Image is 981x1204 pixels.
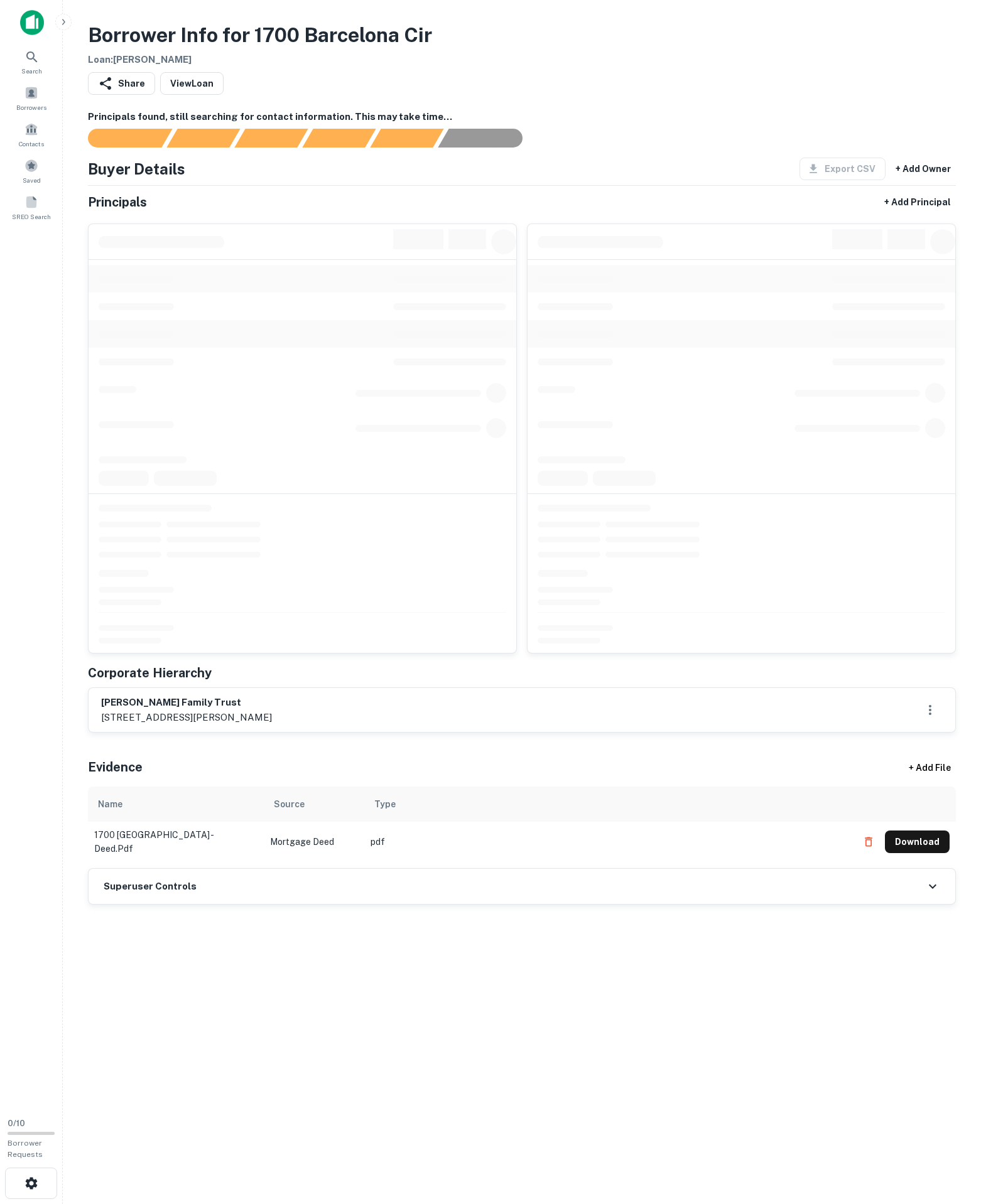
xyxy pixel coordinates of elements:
h5: Principals [88,193,147,212]
div: Documents found, AI parsing details... [234,129,308,148]
td: 1700 [GEOGRAPHIC_DATA] - deed.pdf [88,822,264,862]
div: Sending borrower request to AI... [73,129,167,148]
div: Principals found, still searching for contact information. This may take time... [370,129,443,148]
button: + Add Principal [879,191,956,213]
h5: Evidence [88,758,143,777]
th: Name [88,787,264,822]
a: Search [4,45,59,78]
img: capitalize-icon.png [20,10,44,35]
th: Type [364,787,851,822]
h4: Buyer Details [88,158,185,180]
div: + Add File [886,756,973,779]
button: + Add Owner [891,158,956,180]
h6: [PERSON_NAME] family trust [101,696,272,710]
h6: Loan : [PERSON_NAME] [88,53,432,67]
div: scrollable content [88,787,956,868]
div: Type [374,797,396,812]
span: Saved [23,175,41,185]
p: [STREET_ADDRESS][PERSON_NAME] [101,710,272,725]
span: Borrowers [16,102,46,112]
a: ViewLoan [160,72,224,95]
div: Name [98,797,122,812]
span: Borrower Requests [8,1139,43,1159]
span: 0 / 10 [8,1119,25,1128]
a: Borrowers [4,81,59,115]
th: Source [264,787,364,822]
h6: Principals found, still searching for contact information. This may take time... [88,110,956,124]
td: pdf [364,822,851,862]
a: SREO Search [4,190,59,224]
h5: Corporate Hierarchy [88,664,212,682]
button: Delete file [857,832,880,852]
button: Download [885,830,950,853]
span: SREO Search [12,212,51,222]
span: Search [21,66,42,76]
div: Source [274,797,305,812]
div: Principals found, AI now looking for contact information... [302,129,376,148]
div: AI fulfillment process complete. [438,129,538,148]
div: Your request is received and processing... [166,129,240,148]
span: Contacts [19,139,44,149]
td: Mortgage Deed [264,822,364,862]
h3: Borrower Info for 1700 Barcelona Cir [88,20,432,50]
button: Share [88,72,155,95]
a: Saved [4,154,59,188]
iframe: Chat Widget [918,1104,981,1164]
a: Contacts [4,117,59,151]
h6: Superuser Controls [104,879,197,894]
